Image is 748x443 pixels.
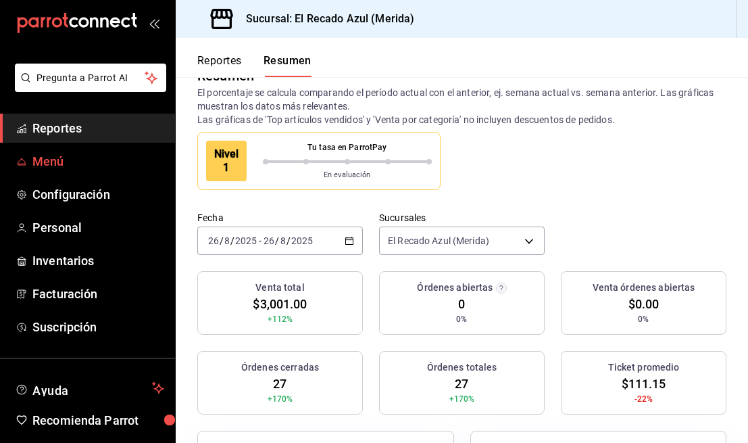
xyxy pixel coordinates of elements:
span: 0% [456,313,467,325]
span: / [230,235,234,246]
input: ---- [291,235,314,246]
label: Sucursales [379,213,545,223]
span: Menú [32,152,164,170]
input: -- [207,235,220,246]
h3: Venta órdenes abiertas [593,281,695,295]
input: -- [280,235,286,246]
span: Facturación [32,285,164,303]
span: 0% [638,313,649,325]
p: En evaluación [263,170,432,181]
span: Suscripción [32,318,164,336]
span: / [275,235,279,246]
span: -22% [634,393,653,405]
button: open_drawer_menu [149,18,159,28]
button: Reportes [197,54,242,77]
div: navigation tabs [197,54,311,77]
p: Tu tasa en ParrotPay [263,141,432,154]
span: $3,001.00 [253,295,307,313]
p: El porcentaje se calcula comparando el período actual con el anterior, ej. semana actual vs. sema... [197,86,726,126]
span: $0.00 [628,295,659,313]
label: Fecha [197,213,363,223]
button: Resumen [264,54,311,77]
span: Inventarios [32,252,164,270]
span: / [220,235,224,246]
span: Pregunta a Parrot AI [36,71,145,85]
h3: Órdenes totales [427,360,497,375]
span: +170% [449,393,475,405]
span: 27 [273,375,286,393]
span: El Recado Azul (Merida) [388,234,489,248]
span: +112% [268,313,293,325]
span: Ayuda [32,380,147,396]
span: Configuración [32,185,164,204]
div: Nivel 1 [206,141,247,181]
h3: Venta total [255,281,304,295]
h3: Ticket promedio [608,360,680,375]
h3: Órdenes cerradas [241,360,319,375]
span: 27 [455,375,468,393]
button: Pregunta a Parrot AI [15,64,166,92]
span: / [286,235,291,246]
span: $111.15 [622,375,666,393]
span: Reportes [32,119,164,137]
input: ---- [234,235,257,246]
span: - [259,235,261,246]
span: +170% [268,393,293,405]
h3: Órdenes abiertas [417,281,493,295]
span: 0 [458,295,465,313]
span: Recomienda Parrot [32,411,164,429]
a: Pregunta a Parrot AI [9,80,166,95]
span: Personal [32,218,164,237]
input: -- [224,235,230,246]
input: -- [263,235,275,246]
h3: Sucursal: El Recado Azul (Merida) [235,11,414,27]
